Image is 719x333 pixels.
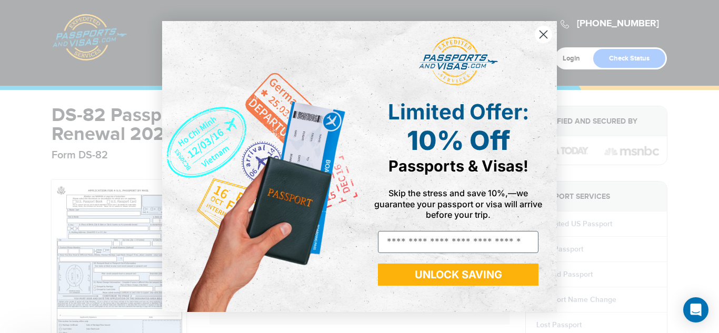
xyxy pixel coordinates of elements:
div: Open Intercom Messenger [683,297,708,322]
span: Passports & Visas! [388,157,528,175]
img: de9cda0d-0715-46ca-9a25-073762a91ba7.png [162,21,359,312]
button: Close dialog [534,25,553,44]
button: UNLOCK SAVING [378,264,538,286]
span: Limited Offer: [388,99,529,125]
span: Skip the stress and save 10%,—we guarantee your passport or visa will arrive before your trip. [374,188,542,219]
span: 10% Off [407,125,510,156]
img: passports and visas [419,37,498,86]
